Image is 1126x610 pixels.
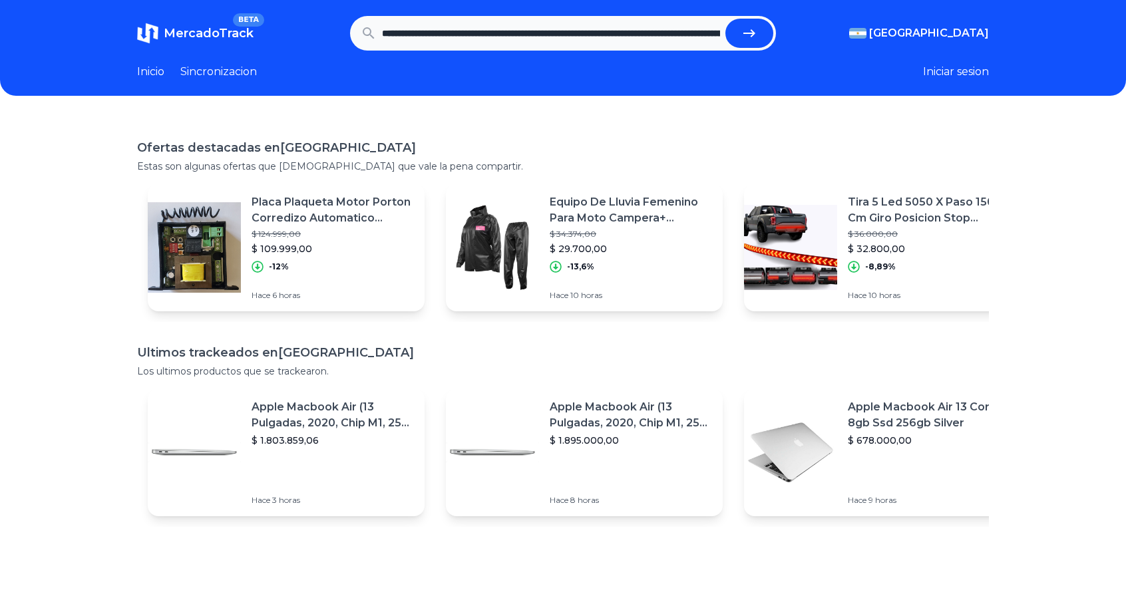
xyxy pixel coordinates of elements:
[446,388,723,516] a: Featured imageApple Macbook Air (13 Pulgadas, 2020, Chip M1, 256 Gb De Ssd, 8 Gb De Ram) - Plata$...
[137,160,989,173] p: Estas son algunas ofertas que [DEMOGRAPHIC_DATA] que vale la pena compartir.
[744,201,837,294] img: Featured image
[137,23,158,44] img: MercadoTrack
[923,64,989,80] button: Iniciar sesion
[744,388,1021,516] a: Featured imageApple Macbook Air 13 Core I5 8gb Ssd 256gb Silver$ 678.000,00Hace 9 horas
[269,261,289,272] p: -12%
[137,343,989,362] h1: Ultimos trackeados en [GEOGRAPHIC_DATA]
[550,229,712,239] p: $ 34.374,00
[848,434,1010,447] p: $ 678.000,00
[744,184,1021,311] a: Featured imageTira 5 Led 5050 X Paso 150 Cm Giro Posicion Stop Marcha Atra$ 36.000,00$ 32.800,00-...
[744,406,837,499] img: Featured image
[550,242,712,255] p: $ 29.700,00
[550,495,712,506] p: Hace 8 horas
[137,23,254,44] a: MercadoTrackBETA
[252,399,414,431] p: Apple Macbook Air (13 Pulgadas, 2020, Chip M1, 256 Gb De Ssd, 8 Gb De Ram) - Plata
[848,399,1010,431] p: Apple Macbook Air 13 Core I5 8gb Ssd 256gb Silver
[252,290,414,301] p: Hace 6 horas
[869,25,989,41] span: [GEOGRAPHIC_DATA]
[446,406,539,499] img: Featured image
[252,434,414,447] p: $ 1.803.859,06
[446,184,723,311] a: Featured imageEquipo De Lluvia Femenino Para Moto Campera+ Pantalon.$ 34.374,00$ 29.700,00-13,6%H...
[848,194,1010,226] p: Tira 5 Led 5050 X Paso 150 Cm Giro Posicion Stop Marcha Atra
[550,290,712,301] p: Hace 10 horas
[849,28,866,39] img: Argentina
[848,290,1010,301] p: Hace 10 horas
[550,194,712,226] p: Equipo De Lluvia Femenino Para Moto Campera+ Pantalon.
[180,64,257,80] a: Sincronizacion
[446,201,539,294] img: Featured image
[567,261,594,272] p: -13,6%
[865,261,896,272] p: -8,89%
[137,138,989,157] h1: Ofertas destacadas en [GEOGRAPHIC_DATA]
[148,406,241,499] img: Featured image
[252,194,414,226] p: Placa Plaqueta Motor Porton Corredizo Automatico [PERSON_NAME]
[137,365,989,378] p: Los ultimos productos que se trackearon.
[550,399,712,431] p: Apple Macbook Air (13 Pulgadas, 2020, Chip M1, 256 Gb De Ssd, 8 Gb De Ram) - Plata
[848,242,1010,255] p: $ 32.800,00
[137,64,164,80] a: Inicio
[252,242,414,255] p: $ 109.999,00
[848,229,1010,239] p: $ 36.000,00
[148,388,425,516] a: Featured imageApple Macbook Air (13 Pulgadas, 2020, Chip M1, 256 Gb De Ssd, 8 Gb De Ram) - Plata$...
[148,184,425,311] a: Featured imagePlaca Plaqueta Motor Porton Corredizo Automatico [PERSON_NAME]$ 124.999,00$ 109.999...
[252,495,414,506] p: Hace 3 horas
[550,434,712,447] p: $ 1.895.000,00
[849,25,989,41] button: [GEOGRAPHIC_DATA]
[233,13,264,27] span: BETA
[848,495,1010,506] p: Hace 9 horas
[148,201,241,294] img: Featured image
[164,26,254,41] span: MercadoTrack
[252,229,414,239] p: $ 124.999,00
